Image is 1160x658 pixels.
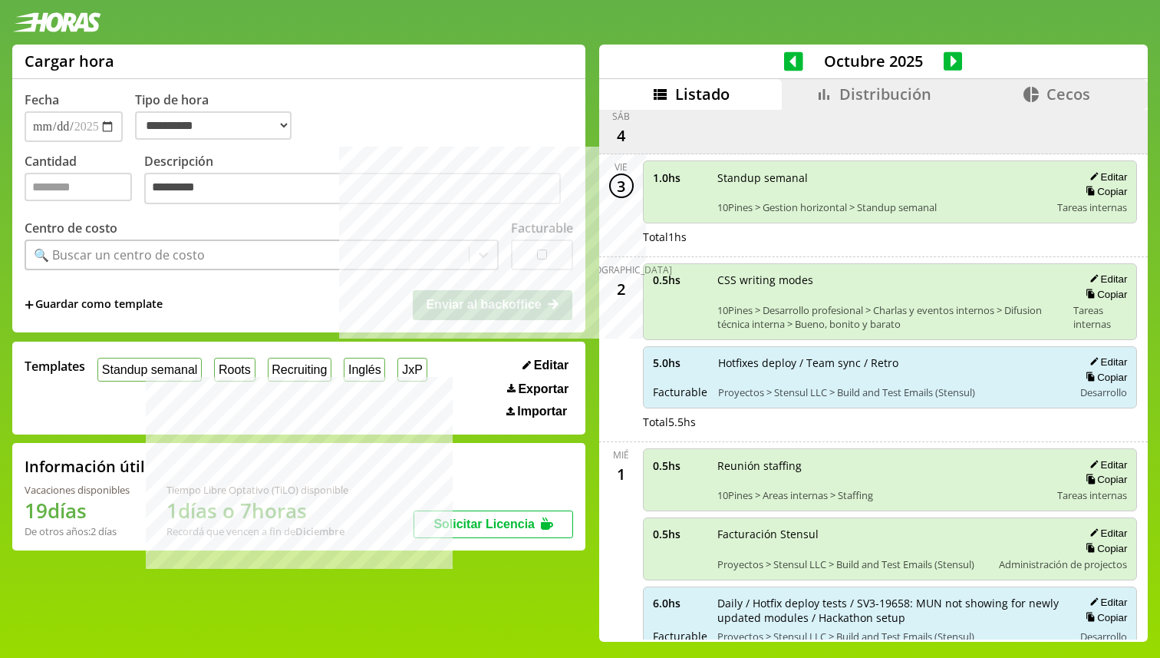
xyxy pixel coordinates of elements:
span: + [25,296,34,313]
label: Facturable [511,220,573,236]
span: 0.5 hs [653,273,707,287]
button: Roots [214,358,255,382]
button: Copiar [1081,611,1127,624]
span: Cecos [1046,84,1090,104]
span: 10Pines > Desarrollo profesional > Charlas y eventos internos > Difusion técnica interna > Bueno,... [717,303,1063,331]
span: Listado [675,84,730,104]
span: 10Pines > Gestion horizontal > Standup semanal [717,200,1047,214]
h1: 19 días [25,497,130,524]
span: Desarrollo [1080,630,1127,643]
input: Cantidad [25,173,132,201]
span: Exportar [518,382,568,396]
label: Centro de costo [25,220,117,236]
div: 3 [609,174,634,198]
div: mié [613,448,629,461]
label: Descripción [144,153,573,209]
label: Fecha [25,91,59,108]
span: Administración de projectos [999,557,1127,571]
span: Tareas internas [1057,488,1127,502]
div: Total 5.5 hs [643,415,1138,429]
span: Distribución [839,84,931,104]
div: Tiempo Libre Optativo (TiLO) disponible [166,483,348,497]
span: 5.0 hs [653,355,707,370]
button: Copiar [1081,371,1127,384]
label: Cantidad [25,153,144,209]
textarea: Descripción [144,173,561,205]
h2: Información útil [25,456,145,477]
button: Editar [1085,596,1127,609]
button: Editar [1085,458,1127,471]
span: 0.5 hs [653,527,707,541]
span: Facturable [653,385,707,399]
span: Templates [25,358,85,375]
div: scrollable content [599,110,1148,640]
div: 🔍 Buscar un centro de costo [34,246,205,263]
button: Copiar [1081,288,1127,301]
button: Solicitar Licencia [414,511,573,538]
b: Diciembre [295,524,344,538]
button: Inglés [344,358,385,382]
img: logotipo [12,12,101,32]
span: Facturación Stensul [717,527,989,541]
span: Daily / Hotfix deploy tests / SV3-19658: MUN not showing for newly updated modules / Hackathon setup [717,596,1063,625]
button: Editar [1085,527,1127,540]
div: Vacaciones disponibles [25,483,130,497]
span: Tareas internas [1057,200,1127,214]
button: Editar [1085,355,1127,369]
button: Recruiting [268,358,332,382]
div: vie [615,160,628,174]
span: Reunión staffing [717,458,1047,473]
button: Copiar [1081,473,1127,486]
label: Tipo de hora [135,91,304,142]
span: 6.0 hs [653,596,707,610]
span: Proyectos > Stensul LLC > Build and Test Emails (Stensul) [718,385,1063,399]
button: Copiar [1081,542,1127,555]
button: Editar [518,358,573,373]
span: Standup semanal [717,170,1047,185]
span: Facturable [653,629,707,643]
select: Tipo de hora [135,111,292,140]
h1: 1 días o 7 horas [166,497,348,524]
div: 4 [609,123,634,147]
span: 10Pines > Areas internas > Staffing [717,488,1047,502]
button: Editar [1085,170,1127,184]
span: Octubre 2025 [803,51,944,71]
span: +Guardar como template [25,296,163,313]
button: Exportar [503,382,573,397]
span: Solicitar Licencia [433,517,535,531]
span: Proyectos > Stensul LLC > Build and Test Emails (Stensul) [717,630,1063,643]
div: 1 [609,461,634,486]
span: Tareas internas [1073,303,1127,331]
span: Desarrollo [1080,385,1127,399]
div: [DEMOGRAPHIC_DATA] [571,263,672,276]
span: 1.0 hs [653,170,707,185]
span: CSS writing modes [717,273,1063,287]
div: 2 [609,276,634,301]
span: Proyectos > Stensul LLC > Build and Test Emails (Stensul) [717,557,989,571]
div: sáb [612,110,630,123]
span: Hotfixes deploy / Team sync / Retro [718,355,1063,370]
button: Editar [1085,273,1127,286]
button: JxP [397,358,427,382]
div: Recordá que vencen a fin de [166,524,348,538]
h1: Cargar hora [25,51,114,71]
span: Editar [534,359,568,372]
button: Copiar [1081,185,1127,198]
div: De otros años: 2 días [25,524,130,538]
div: Total 1 hs [643,230,1138,244]
button: Standup semanal [97,358,202,382]
span: Importar [517,405,567,418]
span: 0.5 hs [653,458,707,473]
